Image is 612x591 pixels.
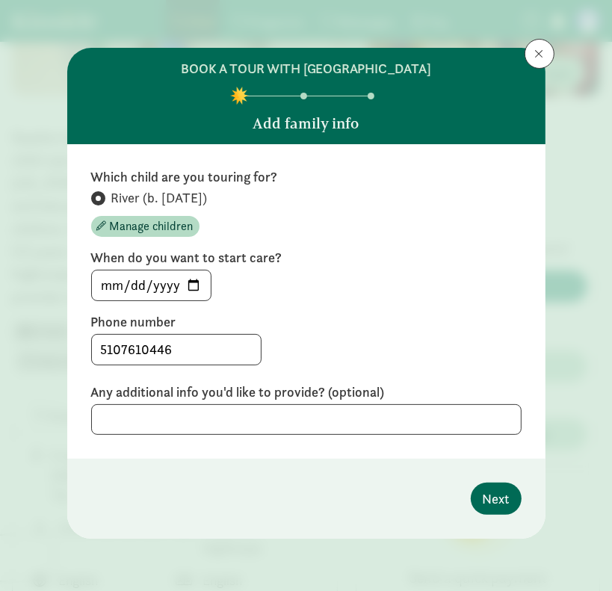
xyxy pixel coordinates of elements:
[91,216,200,237] button: Manage children
[253,114,359,132] h5: Add family info
[91,383,522,401] label: Any additional info you'd like to provide? (optional)
[181,60,430,78] h6: BOOK A TOUR WITH [GEOGRAPHIC_DATA]
[91,313,522,331] label: Phone number
[110,217,194,235] span: Manage children
[111,189,208,207] span: River (b. [DATE])
[483,489,510,509] span: Next
[91,249,522,267] label: When do you want to start care?
[92,335,261,365] input: 5555555555
[471,483,522,515] button: Next
[91,168,522,186] label: Which child are you touring for?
